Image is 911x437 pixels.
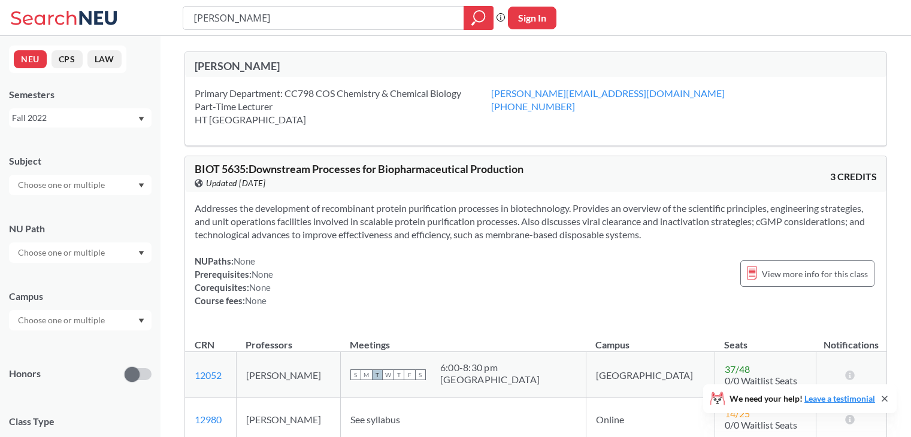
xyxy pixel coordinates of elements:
span: W [383,369,394,380]
th: Meetings [340,326,586,352]
th: Notifications [816,326,886,352]
span: 0/0 Waitlist Seats [725,419,797,430]
div: Dropdown arrow [9,175,152,195]
span: Updated [DATE] [206,177,265,190]
svg: Dropdown arrow [138,183,144,188]
div: 6:00 - 8:30 pm [440,362,540,374]
span: T [372,369,383,380]
div: NU Path [9,222,152,235]
button: LAW [87,50,122,68]
input: Choose one or multiple [12,178,113,192]
div: Campus [9,290,152,303]
span: We need your help! [730,394,875,403]
span: S [415,369,426,380]
span: None [245,295,267,306]
span: F [404,369,415,380]
div: Fall 2022 [12,111,137,125]
span: None [234,256,255,266]
span: None [252,269,273,280]
span: S [350,369,361,380]
div: NUPaths: Prerequisites: Corequisites: Course fees: [195,254,273,307]
td: [GEOGRAPHIC_DATA] [586,352,715,398]
div: Subject [9,154,152,168]
span: 14 / 25 [725,408,750,419]
svg: Dropdown arrow [138,117,144,122]
div: [GEOGRAPHIC_DATA] [440,374,540,386]
a: 12052 [195,369,222,381]
a: Leave a testimonial [804,393,875,403]
th: Professors [236,326,340,352]
div: CRN [195,338,214,351]
span: None [249,282,271,293]
span: 0/0 Waitlist Seats [725,375,797,386]
svg: Dropdown arrow [138,318,144,323]
div: magnifying glass [464,6,494,30]
input: Choose one or multiple [12,245,113,260]
div: Dropdown arrow [9,310,152,330]
a: [PHONE_NUMBER] [491,101,575,112]
span: M [361,369,372,380]
span: BIOT 5635 : Downstream Processes for Biopharmaceutical Production [195,162,523,175]
div: Fall 2022Dropdown arrow [9,108,152,128]
span: See syllabus [350,414,400,425]
span: View more info for this class [762,266,868,281]
a: [PERSON_NAME][EMAIL_ADDRESS][DOMAIN_NAME] [491,87,725,99]
div: Primary Department: CC798 COS Chemistry & Chemical Biology Part-Time Lecturer HT [GEOGRAPHIC_DATA] [195,87,491,126]
svg: magnifying glass [471,10,486,26]
button: Sign In [508,7,556,29]
div: Semesters [9,88,152,101]
svg: Dropdown arrow [138,251,144,256]
span: 3 CREDITS [830,170,877,183]
span: 37 / 48 [725,363,750,375]
input: Class, professor, course number, "phrase" [192,8,455,28]
span: Addresses the development of recombinant protein purification processes in biotechnology. Provide... [195,202,865,240]
p: Honors [9,367,41,381]
th: Seats [715,326,816,352]
th: Campus [586,326,715,352]
button: CPS [52,50,83,68]
span: T [394,369,404,380]
input: Choose one or multiple [12,313,113,327]
td: [PERSON_NAME] [236,352,340,398]
button: NEU [14,50,47,68]
span: Class Type [9,415,152,428]
div: Dropdown arrow [9,242,152,263]
div: [PERSON_NAME] [195,59,536,72]
a: 12980 [195,414,222,425]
